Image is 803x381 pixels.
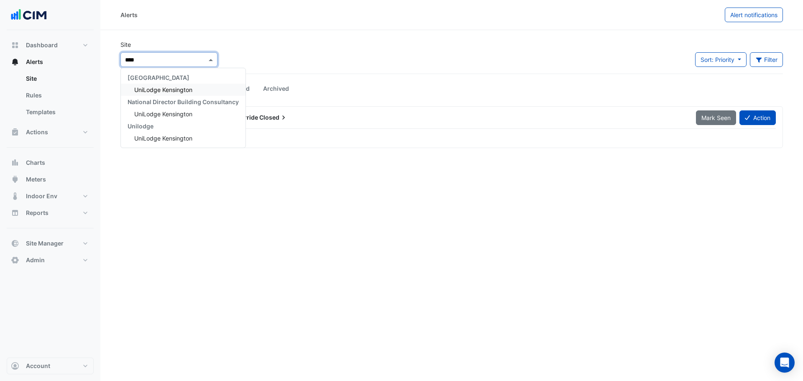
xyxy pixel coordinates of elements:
[26,128,48,136] span: Actions
[11,256,19,264] app-icon: Admin
[26,256,45,264] span: Admin
[701,56,734,63] span: Sort: Priority
[256,81,296,96] a: Archived
[7,205,94,221] button: Reports
[7,70,94,124] div: Alerts
[128,98,239,105] span: National Director Building Consultancy
[11,192,19,200] app-icon: Indoor Env
[19,87,94,104] a: Rules
[739,110,776,125] button: Action
[7,154,94,171] button: Charts
[19,104,94,120] a: Templates
[696,110,736,125] button: Mark Seen
[7,358,94,374] button: Account
[7,235,94,252] button: Site Manager
[11,175,19,184] app-icon: Meters
[121,68,246,148] div: Options List
[695,52,747,67] button: Sort: Priority
[11,239,19,248] app-icon: Site Manager
[26,239,64,248] span: Site Manager
[26,58,43,66] span: Alerts
[7,124,94,141] button: Actions
[7,54,94,70] button: Alerts
[26,175,46,184] span: Meters
[259,113,288,122] span: Closed
[134,135,192,142] span: UniLodge Kensington
[134,86,192,93] span: UniLodge Kensington
[775,353,795,373] div: Open Intercom Messenger
[11,128,19,136] app-icon: Actions
[701,114,731,121] span: Mark Seen
[11,159,19,167] app-icon: Charts
[7,252,94,268] button: Admin
[19,70,94,87] a: Site
[10,7,48,23] img: Company Logo
[128,123,153,130] span: Unilodge
[7,37,94,54] button: Dashboard
[7,188,94,205] button: Indoor Env
[11,41,19,49] app-icon: Dashboard
[725,8,783,22] button: Alert notifications
[26,159,45,167] span: Charts
[730,11,777,18] span: Alert notifications
[26,41,58,49] span: Dashboard
[11,58,19,66] app-icon: Alerts
[128,74,189,81] span: [GEOGRAPHIC_DATA]
[120,10,138,19] div: Alerts
[26,362,50,370] span: Account
[7,171,94,188] button: Meters
[134,110,192,118] span: UniLodge Kensington
[26,209,49,217] span: Reports
[750,52,783,67] button: Filter
[120,40,131,49] label: Site
[26,192,57,200] span: Indoor Env
[11,209,19,217] app-icon: Reports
